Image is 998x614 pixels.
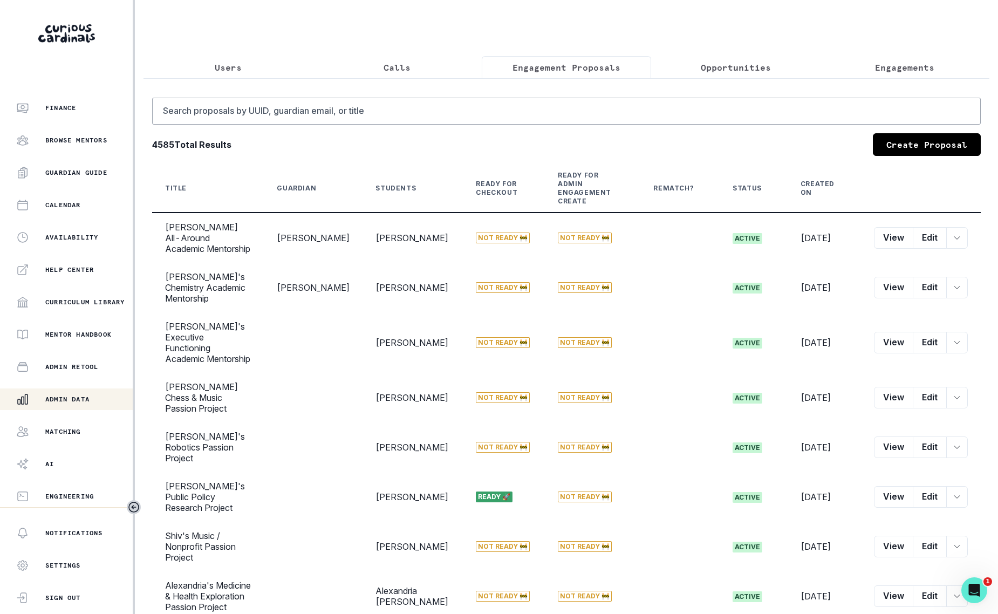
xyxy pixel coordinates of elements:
td: [PERSON_NAME] Chess & Music Passion Project [152,373,264,422]
p: Guardian Guide [45,168,107,177]
span: active [733,442,762,453]
td: [DATE] [788,373,861,422]
span: active [733,283,762,294]
p: Engagements [875,61,934,74]
button: View [874,436,913,458]
td: [PERSON_NAME] [363,472,463,522]
p: Calendar [45,201,81,209]
span: active [733,591,762,602]
p: Calls [384,61,411,74]
td: [DATE] [788,213,861,263]
p: Admin Retool [45,363,98,371]
span: Not Ready 🚧 [558,337,612,348]
td: [PERSON_NAME]'s Robotics Passion Project [152,422,264,472]
p: AI [45,460,54,468]
div: Students [375,184,416,193]
button: View [874,486,913,508]
button: Edit [913,277,947,298]
td: [PERSON_NAME] [363,522,463,571]
p: Availability [45,233,98,242]
span: active [733,338,762,349]
button: Edit [913,436,947,458]
button: Edit [913,387,947,408]
b: 4585 Total Results [152,138,231,151]
button: Edit [913,585,947,607]
p: Settings [45,561,81,570]
td: [PERSON_NAME]'s Executive Functioning Academic Mentorship [152,312,264,373]
button: View [874,277,913,298]
td: [PERSON_NAME]'s Chemistry Academic Mentorship [152,263,264,312]
button: row menu [946,387,968,408]
p: Matching [45,427,81,436]
button: row menu [946,486,968,508]
td: [DATE] [788,312,861,373]
td: Shiv's Music / Nonprofit Passion Project [152,522,264,571]
button: row menu [946,332,968,353]
div: Rematch? [653,184,694,193]
span: Ready 🚀 [476,492,512,502]
td: [PERSON_NAME] All-Around Academic Mentorship [152,213,264,263]
span: Not Ready 🚧 [476,392,530,403]
span: Not Ready 🚧 [476,541,530,552]
div: Title [165,184,187,193]
span: Not Ready 🚧 [476,591,530,602]
button: row menu [946,585,968,607]
span: active [733,492,762,503]
button: row menu [946,536,968,557]
td: [PERSON_NAME] [363,373,463,422]
button: row menu [946,277,968,298]
p: Finance [45,104,76,112]
button: View [874,536,913,557]
span: 1 [983,577,992,586]
p: Users [215,61,242,74]
p: Engagement Proposals [512,61,620,74]
p: Engineering [45,492,94,501]
button: View [874,227,913,249]
button: Toggle sidebar [127,500,141,514]
a: Create Proposal [873,133,981,156]
button: row menu [946,227,968,249]
p: Sign Out [45,593,81,602]
span: Not Ready 🚧 [558,282,612,293]
p: Curriculum Library [45,298,125,306]
button: View [874,387,913,408]
span: Not Ready 🚧 [476,337,530,348]
img: Curious Cardinals Logo [38,24,95,43]
span: Not Ready 🚧 [558,442,612,453]
div: Status [733,184,762,193]
button: Edit [913,332,947,353]
td: [PERSON_NAME] [363,422,463,472]
iframe: Intercom live chat [961,577,987,603]
span: Not Ready 🚧 [476,233,530,243]
span: Not Ready 🚧 [476,282,530,293]
div: Guardian [277,184,316,193]
span: active [733,233,762,244]
p: Admin Data [45,395,90,404]
span: Not Ready 🚧 [558,591,612,602]
td: [DATE] [788,422,861,472]
td: [PERSON_NAME] [363,312,463,373]
div: Created On [801,180,835,197]
td: [PERSON_NAME] [363,263,463,312]
td: [DATE] [788,472,861,522]
span: Not Ready 🚧 [558,233,612,243]
td: [PERSON_NAME] [264,263,363,312]
div: Ready for Admin Engagement Create [558,171,615,206]
span: active [733,393,762,404]
td: [DATE] [788,522,861,571]
button: View [874,585,913,607]
button: Edit [913,486,947,508]
button: Edit [913,227,947,249]
span: Not Ready 🚧 [476,442,530,453]
p: Help Center [45,265,94,274]
span: Not Ready 🚧 [558,392,612,403]
button: View [874,332,913,353]
button: Edit [913,536,947,557]
td: [DATE] [788,263,861,312]
p: Browse Mentors [45,136,107,145]
span: Not Ready 🚧 [558,541,612,552]
p: Mentor Handbook [45,330,112,339]
span: Not Ready 🚧 [558,492,612,502]
div: Ready for Checkout [476,180,519,197]
span: active [733,542,762,552]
